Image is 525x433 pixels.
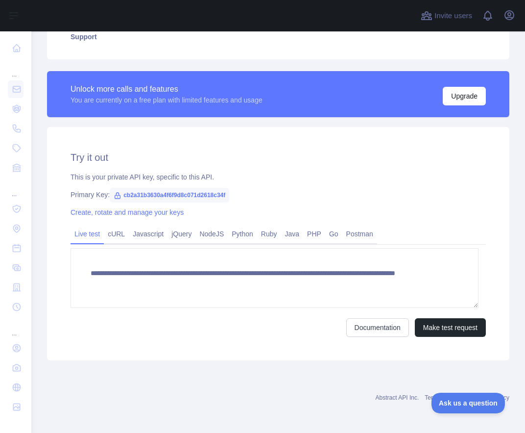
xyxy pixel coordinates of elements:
[342,226,377,242] a: Postman
[104,226,129,242] a: cURL
[8,59,24,78] div: ...
[110,188,229,203] span: cb2a31b3630a4f6f9d8c071d2618c34f
[346,318,409,337] a: Documentation
[8,178,24,198] div: ...
[228,226,257,242] a: Python
[71,226,104,242] a: Live test
[434,10,472,22] span: Invite users
[257,226,281,242] a: Ruby
[71,208,184,216] a: Create, rotate and manage your keys
[71,95,262,105] div: You are currently on a free plan with limited features and usage
[71,190,486,200] div: Primary Key:
[195,226,228,242] a: NodeJS
[167,226,195,242] a: jQuery
[71,172,486,182] div: This is your private API key, specific to this API.
[325,226,342,242] a: Go
[129,226,167,242] a: Javascript
[59,26,498,48] a: Support
[8,318,24,337] div: ...
[425,394,467,401] a: Terms of service
[419,8,474,24] button: Invite users
[431,393,505,413] iframe: Toggle Customer Support
[281,226,304,242] a: Java
[303,226,325,242] a: PHP
[71,151,486,164] h2: Try it out
[443,87,486,105] button: Upgrade
[415,318,486,337] button: Make test request
[71,83,262,95] div: Unlock more calls and features
[376,394,419,401] a: Abstract API Inc.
